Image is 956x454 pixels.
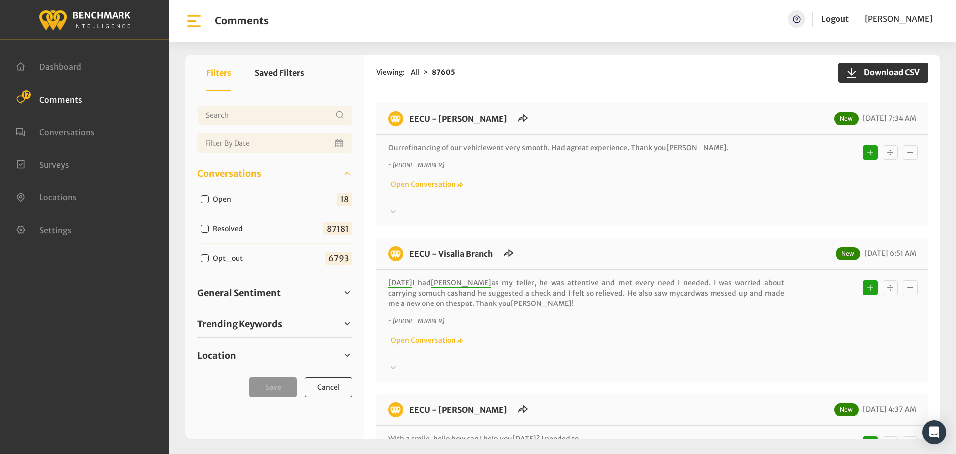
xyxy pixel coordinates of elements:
[39,127,95,137] span: Conversations
[403,402,513,417] h6: EECU - Clovis West
[834,112,859,125] span: New
[197,105,352,125] input: Username
[197,349,236,362] span: Location
[206,55,231,91] button: Filters
[571,143,627,152] span: great experience
[16,224,72,234] a: Settings
[836,247,860,260] span: New
[16,61,81,71] a: Dashboard
[860,434,920,454] div: Basic example
[403,111,513,126] h6: EECU - Selma Branch
[16,191,77,201] a: Locations
[209,253,251,264] label: Opt_out
[388,161,444,169] i: ~ [PHONE_NUMBER]
[38,7,131,32] img: benchmark
[197,348,352,363] a: Location
[512,434,536,444] span: [DATE]
[401,143,487,152] span: refinancing of our vehicle
[16,159,69,169] a: Surveys
[409,114,507,124] a: EECU - [PERSON_NAME]
[860,278,920,298] div: Basic example
[323,222,352,235] span: 87181
[197,166,352,181] a: Conversations
[16,94,82,104] a: Comments 17
[388,278,412,288] span: [DATE]
[39,94,82,104] span: Comments
[388,336,463,345] a: Open Conversation
[209,224,251,234] label: Resolved
[865,14,932,24] span: [PERSON_NAME]
[511,299,572,308] span: [PERSON_NAME]
[426,289,463,298] span: much cash
[197,317,282,331] span: Trending Keywords
[821,10,849,28] a: Logout
[39,192,77,202] span: Locations
[337,193,352,206] span: 18
[388,180,463,189] a: Open Conversation
[376,67,405,78] span: Viewing:
[388,402,403,417] img: benchmark
[201,254,209,262] input: Opt_out
[201,195,209,203] input: Open
[39,159,69,169] span: Surveys
[197,285,352,300] a: General Sentiment
[197,167,261,180] span: Conversations
[431,278,491,288] span: [PERSON_NAME]
[862,249,916,258] span: [DATE] 6:51 AM
[215,15,269,27] h1: Comments
[838,63,928,83] button: Download CSV
[388,246,403,261] img: benchmark
[409,405,507,415] a: EECU - [PERSON_NAME]
[197,133,352,153] input: Date range input field
[39,62,81,72] span: Dashboard
[197,286,281,300] span: General Sentiment
[860,405,916,414] span: [DATE] 4:37 AM
[388,317,444,325] i: ~ [PHONE_NUMBER]
[860,114,916,123] span: [DATE] 7:34 AM
[325,252,352,265] span: 6793
[16,126,95,136] a: Conversations
[333,133,346,153] button: Open Calendar
[39,225,72,235] span: Settings
[858,66,920,78] span: Download CSV
[403,246,499,261] h6: EECU - Visalia Branch
[201,225,209,233] input: Resolved
[197,316,352,331] a: Trending Keywords
[388,143,784,153] p: Our went very smooth. Had a . Thank you .
[305,377,352,397] button: Cancel
[185,12,203,30] img: bar
[834,403,859,416] span: New
[666,143,727,152] span: [PERSON_NAME]
[821,14,849,24] a: Logout
[409,249,493,259] a: EECU - Visalia Branch
[209,194,239,205] label: Open
[22,90,31,99] span: 17
[922,420,946,444] div: Open Intercom Messenger
[411,68,420,77] span: All
[432,68,455,77] strong: 87605
[865,10,932,28] a: [PERSON_NAME]
[388,278,784,309] p: I had as my teller, he was attentive and met every need I needed. I was worried about carrying so...
[457,299,472,308] span: spot
[860,143,920,162] div: Basic example
[680,289,695,298] span: card
[255,55,304,91] button: Saved Filters
[388,111,403,126] img: benchmark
